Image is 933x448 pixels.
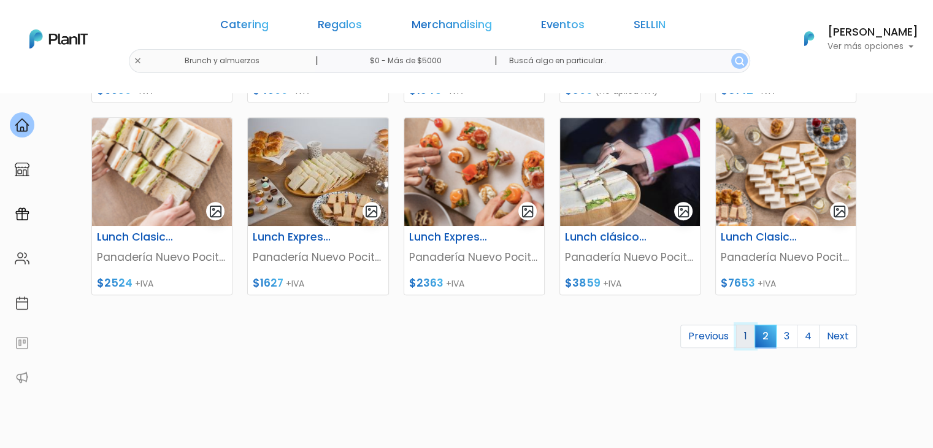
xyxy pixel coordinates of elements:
button: PlanIt Logo [PERSON_NAME] Ver más opciones [788,23,918,55]
p: Panadería Nuevo Pocitos [721,249,851,265]
span: +IVA [446,277,464,290]
a: Catering [220,20,269,34]
a: Regalos [318,20,362,34]
a: SELLIN [634,20,666,34]
img: feedback-78b5a0c8f98aac82b08bfc38622c3050aee476f2c9584af64705fc4e61158814.svg [15,336,29,350]
p: Panadería Nuevo Pocitos [409,249,539,265]
input: Buscá algo en particular.. [499,49,750,73]
img: gallery-light [521,204,535,218]
a: 1 [736,325,755,348]
p: Ver más opciones [827,42,918,51]
a: Eventos [541,20,585,34]
span: +IVA [286,277,304,290]
img: home-e721727adea9d79c4d83392d1f703f7f8bce08238fde08b1acbfd93340b81755.svg [15,118,29,133]
span: $1345 [409,83,442,98]
span: $2363 [409,276,443,290]
h6: [PERSON_NAME] [827,27,918,38]
img: gallery-light [677,204,691,218]
span: +IVA [758,277,776,290]
p: | [494,53,497,68]
h6: Lunch clásico 8 personas [558,231,655,244]
img: people-662611757002400ad9ed0e3c099ab2801c6687ba6c219adb57efc949bc21e19d.svg [15,251,29,266]
span: +IVA [603,277,621,290]
span: $8142 [721,83,753,98]
p: Panadería Nuevo Pocitos [253,249,383,265]
a: gallery-light Lunch clásico 8 personas Panadería Nuevo Pocitos $3859 +IVA [559,117,701,295]
a: gallery-light Lunch Express 5 personas Panadería Nuevo Pocitos $1627 +IVA [247,117,388,295]
img: thumb_WhatsApp_Image_2024-05-07_at_14.22.22__1_.jpeg [560,118,700,226]
img: thumb_Captura_de_pantalla_2025-07-25_105912.png [716,118,856,226]
span: $6930 [97,83,131,98]
a: gallery-light Lunch Clasico para 15 personas Panadería Nuevo Pocitos $7653 +IVA [715,117,856,295]
img: thumb_Captura_de_pantalla_2025-07-25_110102.png [92,118,232,226]
img: marketplace-4ceaa7011d94191e9ded77b95e3339b90024bf715f7c57f8cf31f2d8c509eaba.svg [15,162,29,177]
span: +IVA [134,85,152,97]
h6: Lunch Express 5 personas [245,231,342,244]
a: 4 [797,325,820,348]
img: calendar-87d922413cdce8b2cf7b7f5f62616a5cf9e4887200fb71536465627b3292af00.svg [15,296,29,311]
img: PlanIt Logo [29,29,88,48]
h6: Lunch Express 8 personas [402,231,499,244]
a: Merchandising [411,20,491,34]
span: $7653 [721,276,755,290]
img: search_button-432b6d5273f82d61273b3651a40e1bd1b912527efae98b1b7a1b2c0702e16a8d.svg [735,56,744,66]
img: thumb_WhatsApp_Image_2024-05-07_at_13.48.22.jpeg [248,118,388,226]
p: Panadería Nuevo Pocitos [565,249,695,265]
a: 3 [776,325,797,348]
img: gallery-light [209,204,223,218]
span: +IVA [135,277,153,290]
span: $2524 [97,276,132,290]
img: thumb_Captura_de_pantalla_2025-07-25_105508.png [404,118,544,226]
img: gallery-light [364,204,378,218]
a: gallery-light Lunch Express 8 personas Panadería Nuevo Pocitos $2363 +IVA [404,117,545,295]
img: gallery-light [832,204,847,218]
img: close-6986928ebcb1d6c9903e3b54e860dbc4d054630f23adef3a32610726dff6a82b.svg [134,57,142,65]
a: gallery-light Lunch Clasico para 5 personas Panadería Nuevo Pocitos $2524 +IVA [91,117,232,295]
a: Next [819,325,857,348]
img: partners-52edf745621dab592f3b2c58e3bca9d71375a7ef29c3b500c9f145b62cc070d4.svg [15,370,29,385]
div: ¿Necesitás ayuda? [63,12,177,36]
span: $3859 [565,276,601,290]
span: +IVA [444,85,463,97]
span: +IVA [756,85,774,97]
p: Panadería Nuevo Pocitos [97,249,227,265]
span: $4900 [253,83,288,98]
span: (no aplica IVA) [595,85,658,97]
img: campaigns-02234683943229c281be62815700db0a1741e53638e28bf9629b52c665b00959.svg [15,207,29,222]
span: 2 [754,325,777,347]
span: $1627 [253,276,283,290]
span: +IVA [290,85,309,97]
span: $300 [565,83,593,98]
img: PlanIt Logo [796,25,823,52]
a: Previous [680,325,737,348]
h6: Lunch Clasico para 15 personas [713,231,810,244]
p: | [315,53,318,68]
h6: Lunch Clasico para 5 personas [90,231,186,244]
